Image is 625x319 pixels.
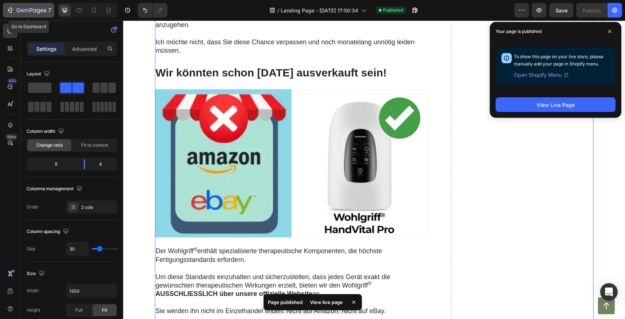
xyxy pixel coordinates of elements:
[32,69,305,217] img: gempages_575857062655820362-c44a6b68-0296-4814-a084-73a34be82ec6.jpg
[5,134,18,140] div: Beta
[81,142,108,149] span: Fit to content
[33,18,304,35] p: Ich möchte nicht, dass Sie diese Chance verpassen und noch monatelang unnötig leiden müssen.
[67,242,88,255] input: Auto
[576,3,607,18] button: Publish
[27,127,65,136] div: Column width
[549,3,573,18] button: Save
[33,226,304,244] p: Der Wohlgriff enthält spezialisierte therapeutische Komponenten, die höchste Fertigungsstandards ...
[306,297,347,307] div: View live page
[537,101,575,109] div: View Live Page
[27,307,40,314] div: Height
[27,269,46,279] div: Size
[123,20,625,319] iframe: Design area
[556,7,568,14] span: Save
[514,54,603,67] span: To show this page on your live store, please manually add your page in Shopify menu.
[67,284,117,297] input: Auto
[81,204,115,211] div: 2 cols
[27,227,70,237] div: Column spacing
[138,3,167,18] div: Undo/Redo
[32,44,305,60] h2: Wir könnten schon [DATE] ausverkauft sein!
[600,283,618,301] div: Open Intercom Messenger
[27,288,39,294] div: Width
[3,3,54,18] button: 7
[27,204,39,210] div: Order
[75,307,83,314] span: Full
[33,270,189,277] strong: AUSSCHLIESSLICH über unsere offizielle Website
[36,142,63,149] span: Change ratio
[36,45,57,53] p: Settings
[102,307,107,314] span: Fit
[28,159,78,169] div: 8
[277,7,279,14] span: /
[268,299,303,306] p: Page published
[281,7,358,14] span: Landing Page - [DATE] 17:50:34
[383,7,403,14] span: Published
[496,28,542,35] p: Your page is published
[91,159,116,169] div: 4
[35,26,98,35] p: Row
[72,45,97,53] p: Advanced
[27,184,84,194] div: Columns management
[33,252,304,278] p: Um diese Standards einzuhalten und sicherzustellen, dass jedes Gerät exakt die gewünschten therap...
[245,260,248,266] sup: ®
[71,226,74,232] sup: ®
[514,71,562,79] span: Open Shopify Menu
[27,245,35,252] div: Gap
[27,69,51,79] div: Layout
[48,6,51,15] p: 7
[7,78,18,84] div: 450
[583,7,601,14] div: Publish
[496,97,615,112] button: View Live Page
